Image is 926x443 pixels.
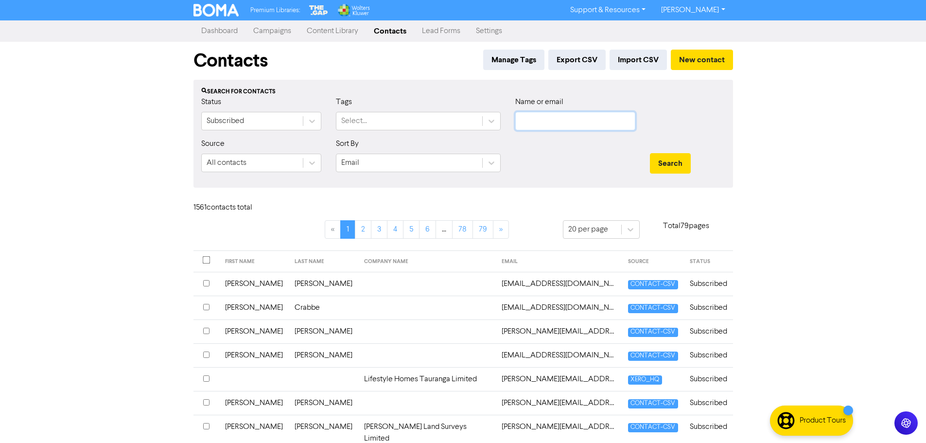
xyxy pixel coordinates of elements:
button: Import CSV [610,50,667,70]
td: [PERSON_NAME] [219,343,289,367]
td: [PERSON_NAME] [219,296,289,319]
span: CONTACT-CSV [628,328,678,337]
div: 20 per page [568,224,608,235]
label: Sort By [336,138,359,150]
td: 4crabbees@gmail.com [496,296,622,319]
a: Settings [468,21,510,41]
a: Page 2 [355,220,371,239]
a: Campaigns [245,21,299,41]
button: Search [650,153,691,174]
a: Page 78 [452,220,473,239]
label: Source [201,138,225,150]
div: All contacts [207,157,246,169]
a: Page 79 [472,220,493,239]
span: XERO_HQ [628,375,662,385]
a: Page 4 [387,220,403,239]
td: aaron.moores@craigsip.com [496,391,622,415]
td: [PERSON_NAME] [289,272,358,296]
th: EMAIL [496,251,622,272]
button: Manage Tags [483,50,544,70]
label: Name or email [515,96,563,108]
div: Subscribed [207,115,244,127]
td: [PERSON_NAME] [219,391,289,415]
td: Subscribed [684,319,733,343]
span: Premium Libraries: [250,7,300,14]
td: [PERSON_NAME] [289,319,358,343]
div: Email [341,157,359,169]
a: Dashboard [193,21,245,41]
a: Page 6 [419,220,436,239]
td: Subscribed [684,272,733,296]
td: aaron@lifestylehomes.co.nz [496,367,622,391]
h6: 1561 contact s total [193,203,271,213]
td: [PERSON_NAME] [289,343,358,367]
a: » [493,220,509,239]
th: FIRST NAME [219,251,289,272]
label: Tags [336,96,352,108]
td: aaronjensen@xtra.co.nz [496,319,622,343]
div: Select... [341,115,367,127]
th: LAST NAME [289,251,358,272]
span: CONTACT-CSV [628,280,678,289]
td: 2caroladams@gmail.com [496,272,622,296]
span: CONTACT-CSV [628,352,678,361]
button: Export CSV [548,50,606,70]
h1: Contacts [193,50,268,72]
td: Lifestyle Homes Tauranga Limited [358,367,496,391]
th: SOURCE [622,251,683,272]
td: [PERSON_NAME] [289,391,358,415]
a: Page 1 is your current page [340,220,355,239]
span: CONTACT-CSV [628,399,678,408]
td: [PERSON_NAME] [219,319,289,343]
td: Subscribed [684,296,733,319]
img: Wolters Kluwer [337,4,370,17]
img: The Gap [308,4,329,17]
button: New contact [671,50,733,70]
a: Content Library [299,21,366,41]
td: aaronjvdh@gmail.com [496,343,622,367]
td: Subscribed [684,391,733,415]
iframe: Chat Widget [877,396,926,443]
a: Contacts [366,21,414,41]
td: [PERSON_NAME] [219,272,289,296]
td: Crabbe [289,296,358,319]
p: Total 79 pages [640,220,733,232]
span: CONTACT-CSV [628,304,678,313]
a: [PERSON_NAME] [653,2,733,18]
span: CONTACT-CSV [628,423,678,432]
a: Support & Resources [562,2,653,18]
div: Search for contacts [201,88,725,96]
th: COMPANY NAME [358,251,496,272]
label: Status [201,96,221,108]
a: Page 3 [371,220,387,239]
a: Page 5 [403,220,419,239]
td: Subscribed [684,367,733,391]
td: Subscribed [684,343,733,367]
a: Lead Forms [414,21,468,41]
th: STATUS [684,251,733,272]
img: BOMA Logo [193,4,239,17]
